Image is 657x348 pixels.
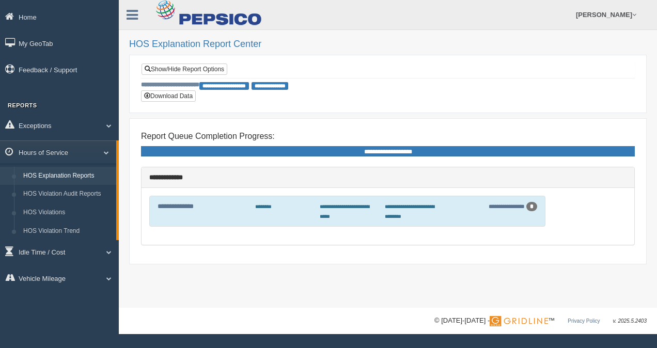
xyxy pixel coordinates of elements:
span: v. 2025.5.2403 [613,318,647,324]
img: Gridline [490,316,548,326]
a: HOS Violation Trend [19,222,116,241]
a: HOS Explanation Reports [19,167,116,185]
div: © [DATE]-[DATE] - ™ [434,315,647,326]
a: HOS Violations [19,203,116,222]
h4: Report Queue Completion Progress: [141,132,635,141]
a: Privacy Policy [568,318,600,324]
a: HOS Violation Audit Reports [19,185,116,203]
h2: HOS Explanation Report Center [129,39,647,50]
button: Download Data [141,90,196,102]
a: Show/Hide Report Options [142,64,227,75]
